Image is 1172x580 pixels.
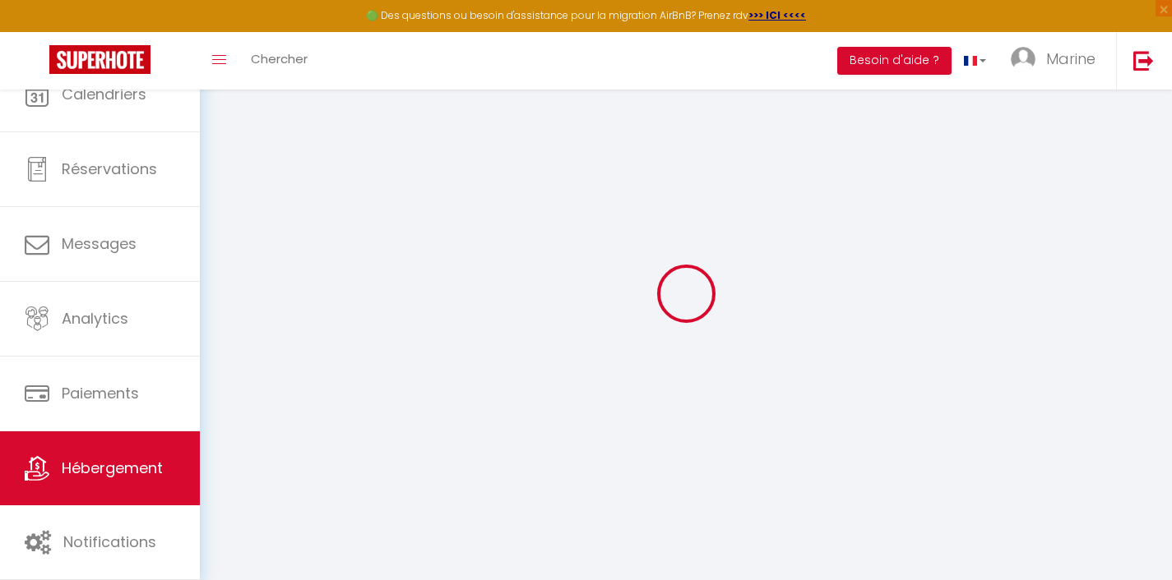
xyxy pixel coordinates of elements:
[62,458,163,478] span: Hébergement
[251,50,308,67] span: Chercher
[837,47,952,75] button: Besoin d'aide ?
[1011,47,1035,71] img: ...
[63,532,156,552] span: Notifications
[239,32,320,90] a: Chercher
[62,159,157,179] span: Réservations
[62,233,137,254] span: Messages
[49,45,151,74] img: Super Booking
[998,32,1116,90] a: ... Marine
[62,383,139,403] span: Paiements
[62,84,146,104] span: Calendriers
[1133,50,1154,71] img: logout
[1046,48,1096,69] span: Marine
[748,8,806,22] a: >>> ICI <<<<
[62,308,128,329] span: Analytics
